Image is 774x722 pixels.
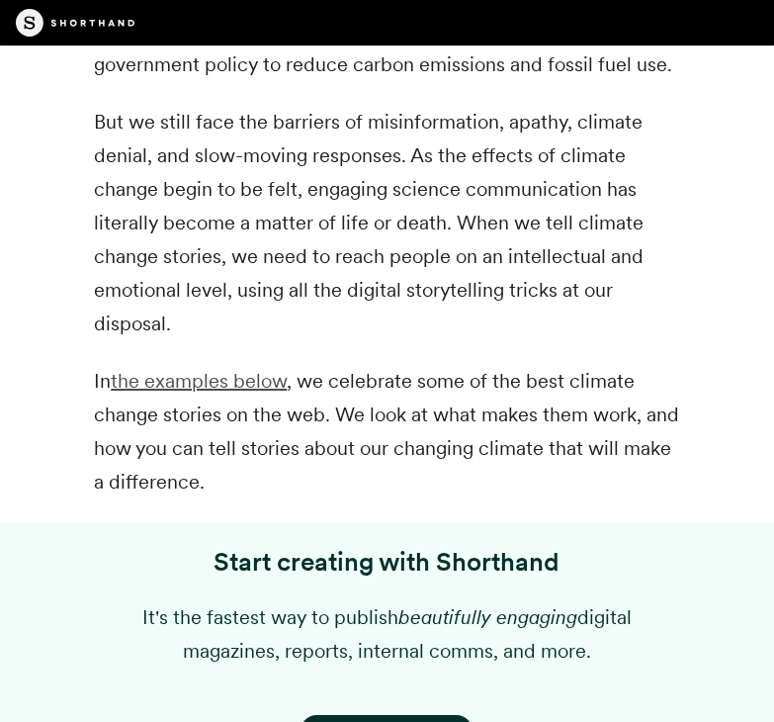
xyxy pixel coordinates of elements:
h3: Start creating with Shorthand [94,546,679,577]
em: beautifully engaging [398,605,577,629]
p: In , we celebrate some of the best climate change stories on the web. We look at what makes them ... [94,364,679,498]
p: It's the fastest way to publish digital magazines, reports, internal comms, and more. [94,600,679,668]
img: The Craft [16,9,134,37]
p: But we still face the barriers of misinformation, apathy, climate denial, and slow-moving respons... [94,105,679,340]
a: the examples below [111,369,287,393]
